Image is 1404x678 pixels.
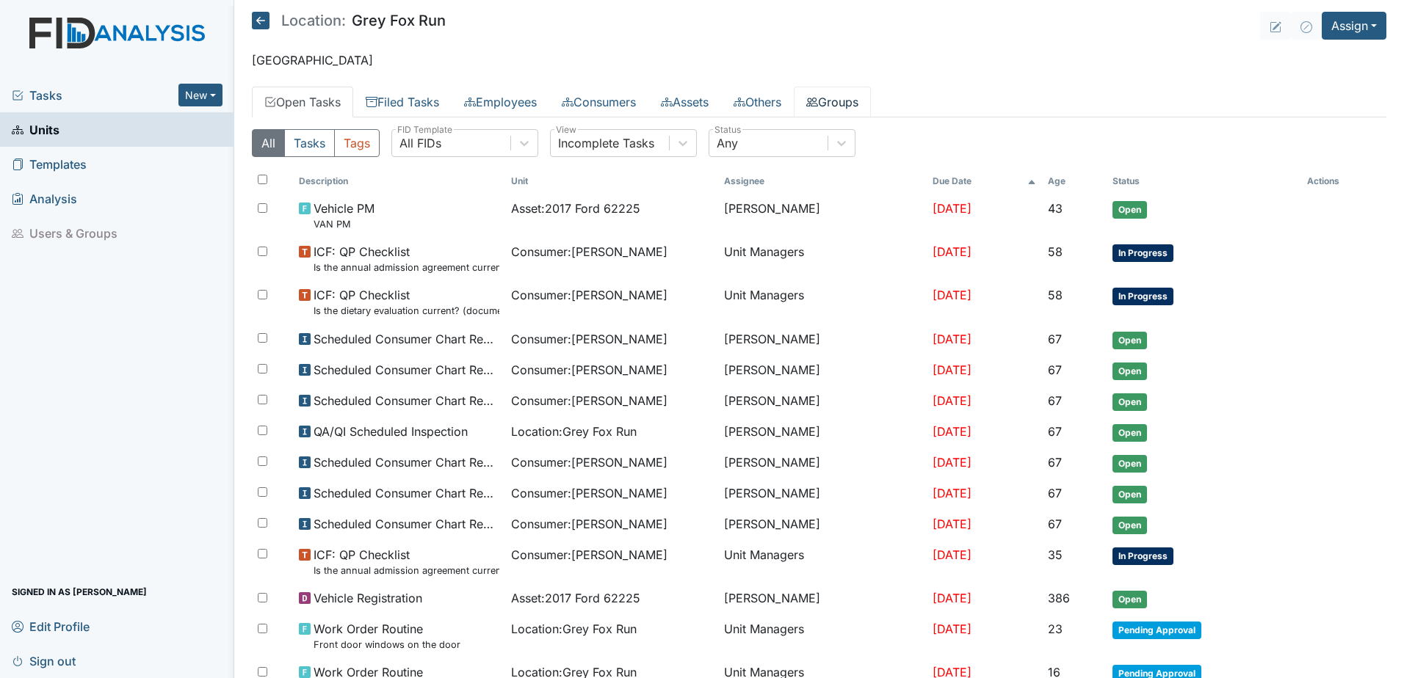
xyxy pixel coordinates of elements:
[933,486,971,500] span: [DATE]
[933,591,971,605] span: [DATE]
[511,546,667,564] span: Consumer : [PERSON_NAME]
[511,243,667,260] span: Consumer : [PERSON_NAME]
[1048,244,1063,259] span: 58
[314,515,500,533] span: Scheduled Consumer Chart Review
[794,87,871,117] a: Groups
[12,118,59,141] span: Units
[718,509,927,540] td: [PERSON_NAME]
[314,638,460,652] small: Front door windows on the door
[511,620,637,638] span: Location : Grey Fox Run
[252,129,285,157] button: All
[511,361,667,379] span: Consumer : [PERSON_NAME]
[511,484,667,502] span: Consumer : [PERSON_NAME]
[718,540,927,583] td: Unit Managers
[718,280,927,324] td: Unit Managers
[927,169,1041,194] th: Toggle SortBy
[252,87,353,117] a: Open Tasks
[718,386,927,417] td: [PERSON_NAME]
[1322,12,1386,40] button: Assign
[1112,393,1147,411] span: Open
[1048,547,1063,562] span: 35
[1048,455,1062,470] span: 67
[1112,486,1147,503] span: Open
[505,169,718,194] th: Toggle SortBy
[314,304,500,318] small: Is the dietary evaluation current? (document the date in the comment section)
[1112,517,1147,534] span: Open
[933,332,971,346] span: [DATE]
[314,453,500,471] span: Scheduled Consumer Chart Review
[933,201,971,216] span: [DATE]
[12,87,178,104] a: Tasks
[314,589,422,607] span: Vehicle Registration
[718,448,927,478] td: [PERSON_NAME]
[258,175,267,184] input: Toggle All Rows Selected
[314,392,500,409] span: Scheduled Consumer Chart Review
[452,87,549,117] a: Employees
[717,134,738,152] div: Any
[1112,244,1173,262] span: In Progress
[511,286,667,304] span: Consumer : [PERSON_NAME]
[1112,332,1147,349] span: Open
[511,330,667,348] span: Consumer : [PERSON_NAME]
[314,286,500,318] span: ICF: QP Checklist Is the dietary evaluation current? (document the date in the comment section)
[314,423,468,440] span: QA/QI Scheduled Inspection
[933,393,971,408] span: [DATE]
[314,546,500,577] span: ICF: QP Checklist Is the annual admission agreement current? (document the date in the comment se...
[511,392,667,409] span: Consumer : [PERSON_NAME]
[353,87,452,117] a: Filed Tasks
[1048,621,1063,636] span: 23
[718,169,927,194] th: Assignee
[252,12,446,29] h5: Grey Fox Run
[933,517,971,531] span: [DATE]
[314,361,500,379] span: Scheduled Consumer Chart Review
[718,583,927,614] td: [PERSON_NAME]
[718,417,927,448] td: [PERSON_NAME]
[1301,169,1375,194] th: Actions
[12,153,87,175] span: Templates
[718,324,927,355] td: [PERSON_NAME]
[1048,517,1062,531] span: 67
[314,330,500,348] span: Scheduled Consumer Chart Review
[933,424,971,439] span: [DATE]
[178,84,222,106] button: New
[549,87,648,117] a: Consumers
[511,589,640,607] span: Asset : 2017 Ford 62225
[1112,455,1147,473] span: Open
[511,453,667,471] span: Consumer : [PERSON_NAME]
[511,423,637,440] span: Location : Grey Fox Run
[718,478,927,509] td: [PERSON_NAME]
[648,87,721,117] a: Assets
[933,547,971,562] span: [DATE]
[558,134,654,152] div: Incomplete Tasks
[1048,201,1063,216] span: 43
[718,355,927,386] td: [PERSON_NAME]
[1112,547,1173,565] span: In Progress
[1112,424,1147,442] span: Open
[252,129,380,157] div: Type filter
[933,362,971,377] span: [DATE]
[1048,393,1062,408] span: 67
[1107,169,1301,194] th: Toggle SortBy
[718,614,927,657] td: Unit Managers
[1042,169,1107,194] th: Toggle SortBy
[314,484,500,502] span: Scheduled Consumer Chart Review
[12,580,147,603] span: Signed in as [PERSON_NAME]
[721,87,794,117] a: Others
[314,260,500,274] small: Is the annual admission agreement current? (document the date in the comment section)
[314,200,374,231] span: Vehicle PM VAN PM
[12,615,90,638] span: Edit Profile
[314,217,374,231] small: VAN PM
[718,194,927,237] td: [PERSON_NAME]
[1048,486,1062,500] span: 67
[314,620,460,652] span: Work Order Routine Front door windows on the door
[284,129,335,157] button: Tasks
[1112,621,1201,639] span: Pending Approval
[1048,332,1062,346] span: 67
[933,455,971,470] span: [DATE]
[1048,591,1070,605] span: 386
[933,244,971,259] span: [DATE]
[933,621,971,636] span: [DATE]
[252,51,1386,69] p: [GEOGRAPHIC_DATA]
[1112,288,1173,305] span: In Progress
